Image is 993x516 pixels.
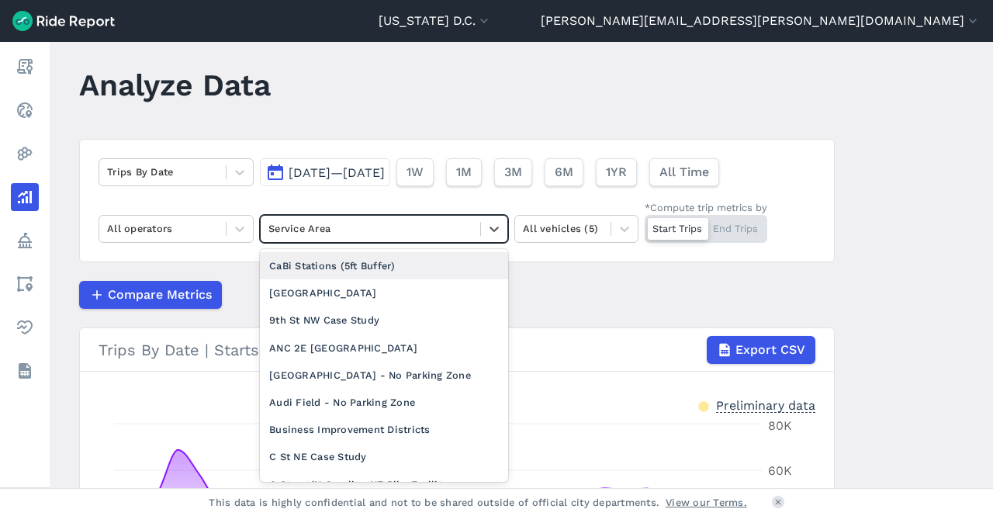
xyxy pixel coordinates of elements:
a: Analyze [11,183,39,211]
button: 3M [494,158,532,186]
div: [GEOGRAPHIC_DATA] - No Parking Zone [260,362,508,389]
div: C Street/N.Carolina NE Bike Facility [260,471,508,498]
span: 1W [407,163,424,182]
button: 1M [446,158,482,186]
button: Compare Metrics [79,281,222,309]
a: Heatmaps [11,140,39,168]
a: Policy [11,227,39,255]
div: 9th St NW Case Study [260,306,508,334]
span: 1YR [606,163,627,182]
span: 6M [555,163,573,182]
a: Health [11,313,39,341]
button: 1W [396,158,434,186]
span: [DATE]—[DATE] [289,165,385,180]
div: ANC 2E [GEOGRAPHIC_DATA] [260,334,508,362]
span: All Time [659,163,709,182]
button: 1YR [596,158,637,186]
button: 6M [545,158,583,186]
div: Trips By Date | Starts [99,336,815,364]
button: All Time [649,158,719,186]
div: Audi Field - No Parking Zone [260,389,508,416]
h1: Analyze Data [79,64,271,106]
button: [US_STATE] D.C. [379,12,492,30]
a: Datasets [11,357,39,385]
span: Compare Metrics [108,286,212,304]
a: Report [11,53,39,81]
div: [GEOGRAPHIC_DATA] [260,279,508,306]
a: View our Terms. [666,495,747,510]
span: 3M [504,163,522,182]
tspan: 60K [768,463,792,478]
div: Preliminary data [716,397,815,413]
div: Business Improvement Districts [260,416,508,443]
div: *Compute trip metrics by [645,200,767,215]
img: Ride Report [12,11,115,31]
button: Export CSV [707,336,815,364]
div: C St NE Case Study [260,443,508,470]
span: 1M [456,163,472,182]
div: CaBi Stations (5ft Buffer) [260,252,508,279]
a: Realtime [11,96,39,124]
span: Export CSV [735,341,805,359]
button: [DATE]—[DATE] [260,158,390,186]
tspan: 80K [768,418,792,433]
button: [PERSON_NAME][EMAIL_ADDRESS][PERSON_NAME][DOMAIN_NAME] [541,12,981,30]
a: Areas [11,270,39,298]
